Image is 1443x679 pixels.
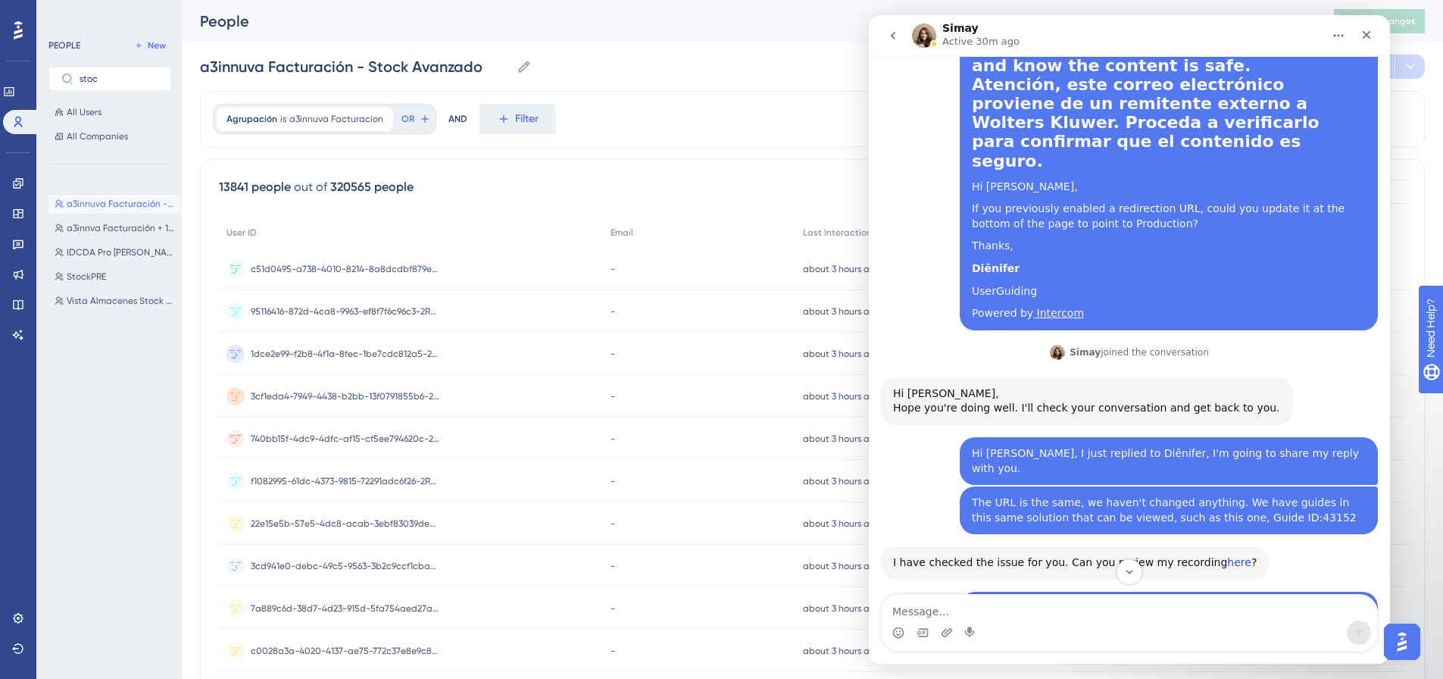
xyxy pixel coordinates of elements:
[803,306,881,317] time: about 3 hours ago
[611,645,615,657] span: -
[80,74,158,84] input: Search
[67,246,174,258] span: IDCDA Pro [PERSON_NAME] - Stock Avanzado
[48,268,180,286] button: StockPRE
[1379,619,1425,665] iframe: UserGuiding AI Assistant Launcher
[611,518,615,530] span: -
[251,645,440,657] span: c0028a3a-4020-4137-ae75-772c37e8e9c8-2QNN6
[803,476,881,487] time: about 3 hours ago
[448,104,467,134] div: AND
[330,178,414,196] div: 320565 people
[48,39,80,52] div: PEOPLE
[611,433,615,445] span: -
[251,263,440,275] span: c51d0495-a738-4010-8214-8a8dcdbf879e-2RNXY
[803,227,872,239] span: Last Interaction
[251,560,440,572] span: 3cd941e0-debc-49c5-9563-3b2c9ccf1cba-2PTVQ
[251,475,440,487] span: f1082995-61dc-4373-9815-72291adc6f26-2R8NT
[251,348,440,360] span: 1dce2e99-f2b8-4f1a-8fec-1be7cdc812a5-2R71D
[611,475,615,487] span: -
[611,560,615,572] span: -
[48,219,180,237] button: a3innva Facturación + 120 dias y Stock Avanzado
[48,103,171,121] button: All Users
[48,127,171,145] button: All Companies
[399,107,433,131] button: OR
[67,295,174,307] span: Vista Almacenes Stock Avanzado
[148,39,166,52] span: New
[251,433,440,445] span: 740bb15f-4dc9-4dfc-af15-cf5ee794620c-2S84F
[251,305,440,318] span: 95116416-872d-4ca8-9963-ef8f7f6c96c3-2RQDB
[803,603,881,614] time: about 3 hours ago
[67,106,102,118] span: All Users
[67,130,128,142] span: All Companies
[200,56,511,77] input: Segment Name
[294,178,327,196] div: out of
[611,390,615,402] span: -
[611,305,615,318] span: -
[219,178,291,196] div: 13841 people
[803,433,881,444] time: about 3 hours ago
[251,390,440,402] span: 3cf1eda4-7949-4438-b2bb-13f0791855b6-2RXHJ
[869,15,1390,664] iframe: Intercom live chat
[515,110,539,128] span: Filter
[803,561,881,571] time: about 3 hours ago
[611,602,615,615] span: -
[226,227,257,239] span: User ID
[803,518,881,529] time: about 3 hours ago
[479,104,555,134] button: Filter
[200,11,1296,32] div: People
[251,518,440,530] span: 22e15e5b-57e5-4dc8-acab-3ebf83039dee-2SC6Z
[129,36,171,55] button: New
[67,222,174,234] span: a3innva Facturación + 120 dias y Stock Avanzado
[1334,9,1425,33] button: Publish Changes
[803,264,881,274] time: about 3 hours ago
[48,195,180,213] button: a3innuva Facturación - Stock Avanzado
[226,113,277,125] span: Agrupación
[67,198,174,210] span: a3innuva Facturación - Stock Avanzado
[611,348,615,360] span: -
[803,646,881,656] time: about 3 hours ago
[803,349,881,359] time: about 3 hours ago
[36,4,95,22] span: Need Help?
